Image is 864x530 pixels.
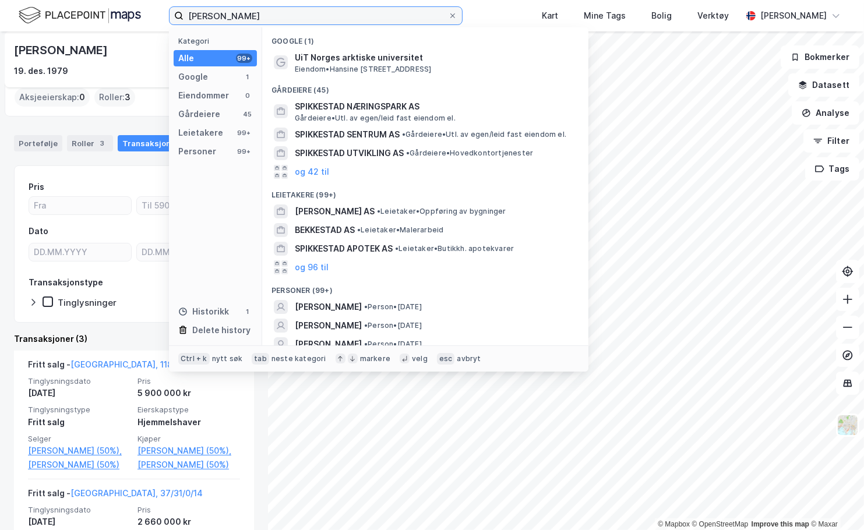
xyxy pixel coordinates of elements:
div: Delete history [192,323,251,337]
div: Eiendommer [178,89,229,103]
div: Fritt salg - [28,358,208,376]
div: velg [412,354,428,363]
span: • [364,302,368,311]
div: [DATE] [28,515,131,529]
div: nytt søk [212,354,243,363]
span: • [364,340,368,348]
input: Søk på adresse, matrikkel, gårdeiere, leietakere eller personer [184,7,448,24]
span: Eiendom • Hansine [STREET_ADDRESS] [295,65,431,74]
div: 45 [243,109,252,119]
img: logo.f888ab2527a4732fd821a326f86c7f29.svg [19,5,141,26]
a: [PERSON_NAME] (50%), [28,444,131,458]
span: SPIKKESTAD NÆRINGSPARK AS [295,100,574,114]
div: Gårdeiere (45) [262,76,588,97]
span: 3 [125,90,131,104]
div: Personer [178,144,216,158]
span: Person • [DATE] [364,340,422,349]
a: Improve this map [752,520,809,528]
span: [PERSON_NAME] [295,319,362,333]
div: Kart [542,9,558,23]
span: Tinglysningsdato [28,376,131,386]
span: • [357,225,361,234]
span: Gårdeiere • Hovedkontortjenester [406,149,533,158]
span: Pris [137,505,240,515]
span: Kjøper [137,434,240,444]
input: DD.MM.YYYY [29,243,131,261]
span: UiT Norges arktiske universitet [295,51,574,65]
div: 19. des. 1979 [14,64,68,78]
div: 5 900 000 kr [137,386,240,400]
div: esc [437,353,455,365]
span: Pris [137,376,240,386]
span: • [377,207,380,215]
div: Aksjeeierskap : [15,88,90,107]
div: Gårdeiere [178,107,220,121]
span: Selger [28,434,131,444]
span: Tinglysningsdato [28,505,131,515]
span: [PERSON_NAME] [295,337,362,351]
span: [PERSON_NAME] AS [295,204,375,218]
div: Alle [178,51,194,65]
div: [PERSON_NAME] [14,41,110,59]
div: Roller [67,135,113,151]
div: Mine Tags [584,9,626,23]
a: [GEOGRAPHIC_DATA], 118/1591/0/5 [70,359,208,369]
div: Leietakere [178,126,223,140]
button: Analyse [792,101,859,125]
button: og 96 til [295,260,329,274]
span: • [395,244,399,253]
div: Hjemmelshaver [137,415,240,429]
button: Datasett [788,73,859,97]
span: SPIKKESTAD SENTRUM AS [295,128,400,142]
span: BEKKESTAD AS [295,223,355,237]
div: Pris [29,180,44,194]
div: Google (1) [262,27,588,48]
div: Google [178,70,208,84]
span: Leietaker • Butikkh. apotekvarer [395,244,514,253]
span: Gårdeiere • Utl. av egen/leid fast eiendom el. [295,114,456,123]
div: Roller : [94,88,135,107]
iframe: Chat Widget [806,474,864,530]
div: [PERSON_NAME] [760,9,827,23]
div: neste kategori [271,354,326,363]
div: Transaksjoner (3) [14,332,254,346]
button: og 42 til [295,165,329,179]
a: [PERSON_NAME] (50%), [137,444,240,458]
div: 2 660 000 kr [137,515,240,529]
div: Ctrl + k [178,353,210,365]
div: 1 [243,307,252,316]
div: Kategori [178,37,257,45]
div: avbryt [457,354,481,363]
span: Person • [DATE] [364,321,422,330]
div: Personer (99+) [262,277,588,298]
div: markere [360,354,390,363]
a: Mapbox [658,520,690,528]
button: Bokmerker [781,45,859,69]
div: 0 [243,91,252,100]
div: 99+ [236,128,252,137]
div: Transaksjonstype [29,275,103,289]
span: [PERSON_NAME] [295,300,362,314]
div: Portefølje [14,135,62,151]
a: [PERSON_NAME] (50%) [137,458,240,472]
div: Verktøy [697,9,729,23]
span: Person • [DATE] [364,302,422,312]
span: Gårdeiere • Utl. av egen/leid fast eiendom el. [402,130,566,139]
span: Leietaker • Malerarbeid [357,225,443,235]
div: 99+ [236,147,252,156]
div: Historikk [178,305,229,319]
a: [PERSON_NAME] (50%) [28,458,131,472]
button: Filter [803,129,859,153]
div: Transaksjoner [118,135,198,151]
div: Leietakere (99+) [262,181,588,202]
a: [GEOGRAPHIC_DATA], 37/31/0/14 [70,488,203,498]
div: 1 [243,72,252,82]
img: Z [837,414,859,436]
span: 0 [79,90,85,104]
div: [DATE] [28,386,131,400]
span: • [406,149,410,157]
span: SPIKKESTAD APOTEK AS [295,242,393,256]
div: Kontrollprogram for chat [806,474,864,530]
div: 3 [97,137,108,149]
input: Fra [29,197,131,214]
